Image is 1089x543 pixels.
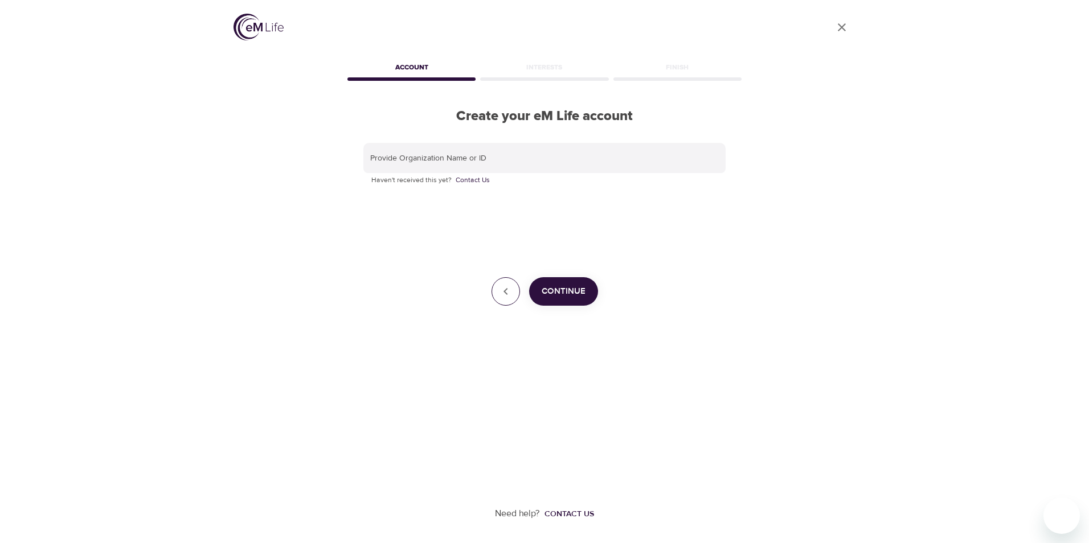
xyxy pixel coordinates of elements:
p: Haven't received this yet? [371,175,718,186]
iframe: Button to launch messaging window [1043,497,1080,534]
p: Need help? [495,507,540,520]
h2: Create your eM Life account [345,108,744,125]
a: Contact us [540,508,594,520]
span: Continue [542,284,586,299]
img: logo [234,14,284,40]
button: Continue [529,277,598,306]
a: close [828,14,855,41]
div: Contact us [544,508,594,520]
a: Contact Us [456,175,490,186]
